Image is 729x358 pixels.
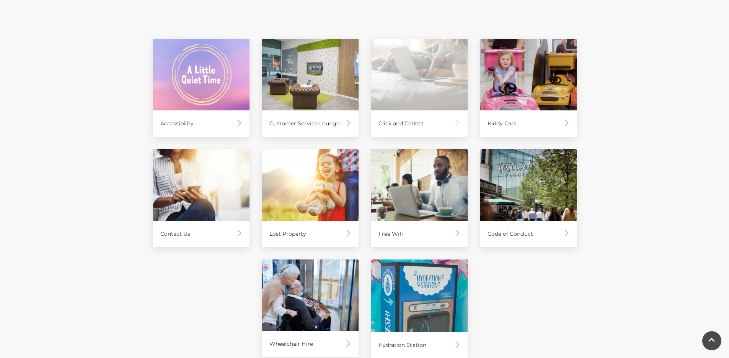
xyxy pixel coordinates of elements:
div: Lost Property [262,221,359,247]
a: Kiddy Cars [480,39,577,137]
div: Contact Us [153,221,250,247]
div: Free Wifi [371,221,468,247]
a: Contact Us [153,149,250,247]
a: Lost Property [262,149,359,247]
div: Kiddy Cars [480,110,577,137]
a: Wheelchair Hire [262,259,359,358]
a: Free Wifi [371,149,468,247]
div: Customer Service Lounge [262,110,359,137]
div: Code of Conduct [480,221,577,247]
div: Wheelchair Hire [262,331,359,357]
a: Accessibility [153,39,250,137]
a: Click and Collect [371,39,468,137]
div: Click and Collect [371,110,468,137]
a: Customer Service Lounge [262,39,359,137]
a: Code of Conduct [480,149,577,247]
div: Accessibility [153,110,250,137]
